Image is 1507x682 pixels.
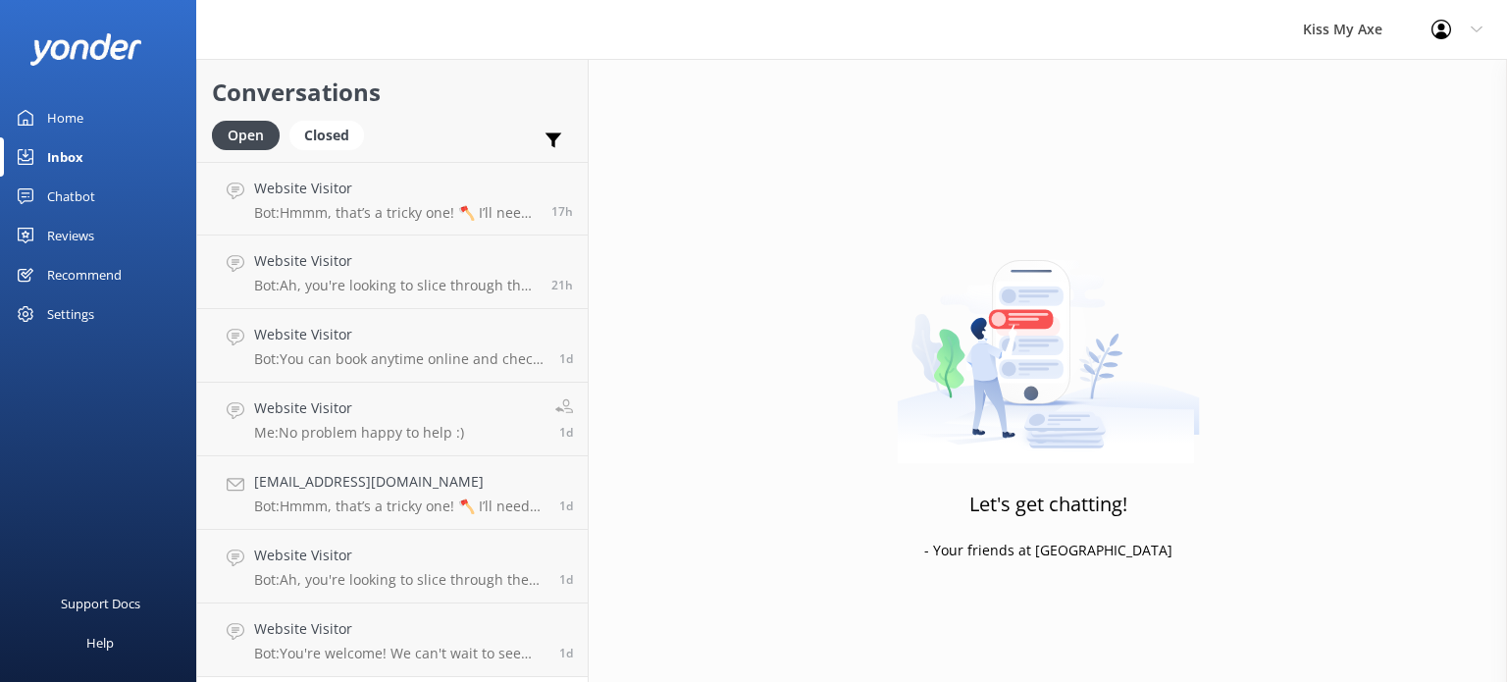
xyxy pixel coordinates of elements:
a: Open [212,124,289,145]
a: [EMAIL_ADDRESS][DOMAIN_NAME]Bot:Hmmm, that’s a tricky one! 🪓 I’ll need to pass this on to the Cus... [197,456,588,530]
span: Sep 18 2025 06:14pm (UTC +10:00) Australia/Sydney [551,203,573,220]
a: Website VisitorBot:Ah, you're looking to slice through the details! Here's the lowdown: - A Stand... [197,530,588,603]
div: Open [212,121,280,150]
a: Website VisitorBot:Hmmm, that’s a tricky one! 🪓 I’ll need to pass this on to the Customer Service... [197,162,588,236]
p: Bot: Hmmm, that’s a tricky one! 🪓 I’ll need to pass this on to the Customer Service Team — someon... [254,498,545,515]
p: - Your friends at [GEOGRAPHIC_DATA] [924,540,1172,561]
img: artwork of a man stealing a conversation from at giant smartphone [897,219,1200,464]
span: Sep 18 2025 10:29am (UTC +10:00) Australia/Sydney [559,424,573,441]
div: Settings [47,294,94,334]
div: Support Docs [61,584,140,623]
a: Website VisitorBot:Ah, you're looking to slice through the details! Here's the lowdown: - A Stand... [197,236,588,309]
h4: [EMAIL_ADDRESS][DOMAIN_NAME] [254,471,545,493]
h2: Conversations [212,74,573,111]
a: Website VisitorBot:You're welcome! We can't wait to see you all at Kiss My Axe for some axe-citin... [197,603,588,677]
h4: Website Visitor [254,618,545,640]
div: Recommend [47,255,122,294]
h4: Website Visitor [254,250,537,272]
div: Chatbot [47,177,95,216]
h4: Website Visitor [254,178,537,199]
span: Sep 17 2025 04:38pm (UTC +10:00) Australia/Sydney [559,645,573,661]
span: Sep 18 2025 10:59am (UTC +10:00) Australia/Sydney [559,350,573,367]
p: Bot: Hmmm, that’s a tricky one! 🪓 I’ll need to pass this on to the Customer Service Team — someon... [254,204,537,222]
span: Sep 17 2025 06:33pm (UTC +10:00) Australia/Sydney [559,571,573,588]
p: Bot: Ah, you're looking to slice through the details! Here's the lowdown: - A Standard Lane means... [254,571,545,589]
div: Closed [289,121,364,150]
p: Bot: You're welcome! We can't wait to see you all at Kiss My Axe for some axe-citing fun! [254,645,545,662]
p: Bot: You can book anytime online and check live availability! Just click BOOK NOW, select your lo... [254,350,545,368]
a: Website VisitorMe:No problem happy to help :)1d [197,383,588,456]
div: Help [86,623,114,662]
div: Inbox [47,137,83,177]
h4: Website Visitor [254,545,545,566]
h4: Website Visitor [254,397,464,419]
p: Bot: Ah, you're looking to slice through the details! Here's the lowdown: - A Standard Lane means... [254,277,537,294]
h4: Website Visitor [254,324,545,345]
div: Home [47,98,83,137]
a: Closed [289,124,374,145]
p: Me: No problem happy to help :) [254,424,464,442]
a: Website VisitorBot:You can book anytime online and check live availability! Just click BOOK NOW, ... [197,309,588,383]
span: Sep 18 2025 01:55pm (UTC +10:00) Australia/Sydney [551,277,573,293]
h3: Let's get chatting! [969,489,1127,520]
span: Sep 18 2025 10:28am (UTC +10:00) Australia/Sydney [559,498,573,514]
div: Reviews [47,216,94,255]
img: yonder-white-logo.png [29,33,142,66]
